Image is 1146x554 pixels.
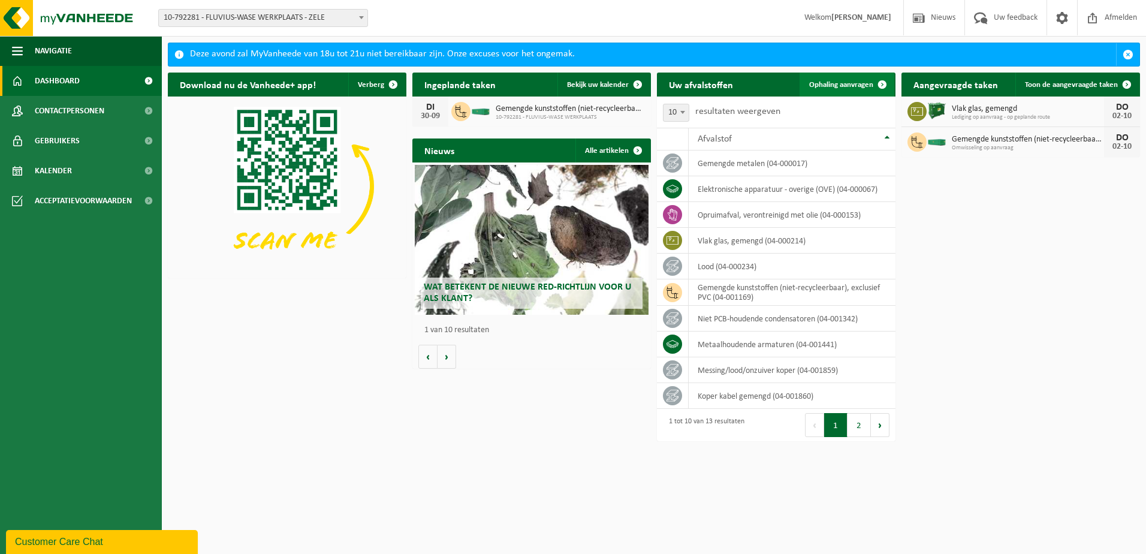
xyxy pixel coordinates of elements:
[664,104,689,121] span: 10
[1015,73,1139,97] a: Toon de aangevraagde taken
[1110,143,1134,151] div: 02-10
[567,81,629,89] span: Bekijk uw kalender
[35,156,72,186] span: Kalender
[1110,133,1134,143] div: DO
[689,176,895,202] td: elektronische apparatuur - overige (OVE) (04-000067)
[952,144,1104,152] span: Omwisseling op aanvraag
[805,413,824,437] button: Previous
[496,114,645,121] span: 10-792281 - FLUVIUS-WASE WERKPLAATS
[927,100,947,121] img: CR-BO-1C-1900-MET-01
[35,36,72,66] span: Navigatie
[496,104,645,114] span: Gemengde kunststoffen (niet-recycleerbaar), exclusief pvc
[1025,81,1118,89] span: Toon de aangevraagde taken
[424,326,645,335] p: 1 van 10 resultaten
[663,412,744,438] div: 1 tot 10 van 13 resultaten
[689,254,895,279] td: lood (04-000234)
[689,228,895,254] td: vlak glas, gemengd (04-000214)
[831,13,891,22] strong: [PERSON_NAME]
[358,81,384,89] span: Verberg
[824,413,848,437] button: 1
[159,10,367,26] span: 10-792281 - FLUVIUS-WASE WERKPLAATS - ZELE
[557,73,650,97] a: Bekijk uw kalender
[952,104,1104,114] span: Vlak glas, gemengd
[689,306,895,332] td: niet PCB-houdende condensatoren (04-001342)
[158,9,368,27] span: 10-792281 - FLUVIUS-WASE WERKPLAATS - ZELE
[35,126,80,156] span: Gebruikers
[800,73,894,97] a: Ophaling aanvragen
[168,73,328,96] h2: Download nu de Vanheede+ app!
[412,73,508,96] h2: Ingeplande taken
[689,357,895,383] td: messing/lood/onzuiver koper (04-001859)
[471,105,491,116] img: HK-XC-20-GN-00
[952,114,1104,121] span: Lediging op aanvraag - op geplande route
[689,279,895,306] td: gemengde kunststoffen (niet-recycleerbaar), exclusief PVC (04-001169)
[689,150,895,176] td: gemengde metalen (04-000017)
[871,413,889,437] button: Next
[424,282,631,303] span: Wat betekent de nieuwe RED-richtlijn voor u als klant?
[927,136,947,146] img: HK-XC-20-GN-00
[168,97,406,276] img: Download de VHEPlus App
[689,383,895,409] td: koper kabel gemengd (04-001860)
[1110,112,1134,121] div: 02-10
[412,138,466,162] h2: Nieuws
[348,73,405,97] button: Verberg
[6,528,200,554] iframe: chat widget
[1110,103,1134,112] div: DO
[418,345,438,369] button: Vorige
[689,332,895,357] td: metaalhoudende armaturen (04-001441)
[438,345,456,369] button: Volgende
[415,165,649,315] a: Wat betekent de nieuwe RED-richtlijn voor u als klant?
[952,135,1104,144] span: Gemengde kunststoffen (niet-recycleerbaar), exclusief pvc
[575,138,650,162] a: Alle artikelen
[418,103,442,112] div: DI
[698,134,732,144] span: Afvalstof
[848,413,871,437] button: 2
[35,96,104,126] span: Contactpersonen
[809,81,873,89] span: Ophaling aanvragen
[689,202,895,228] td: opruimafval, verontreinigd met olie (04-000153)
[695,107,780,116] label: resultaten weergeven
[190,43,1116,66] div: Deze avond zal MyVanheede van 18u tot 21u niet bereikbaar zijn. Onze excuses voor het ongemak.
[35,186,132,216] span: Acceptatievoorwaarden
[663,104,689,122] span: 10
[901,73,1010,96] h2: Aangevraagde taken
[657,73,745,96] h2: Uw afvalstoffen
[35,66,80,96] span: Dashboard
[418,112,442,121] div: 30-09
